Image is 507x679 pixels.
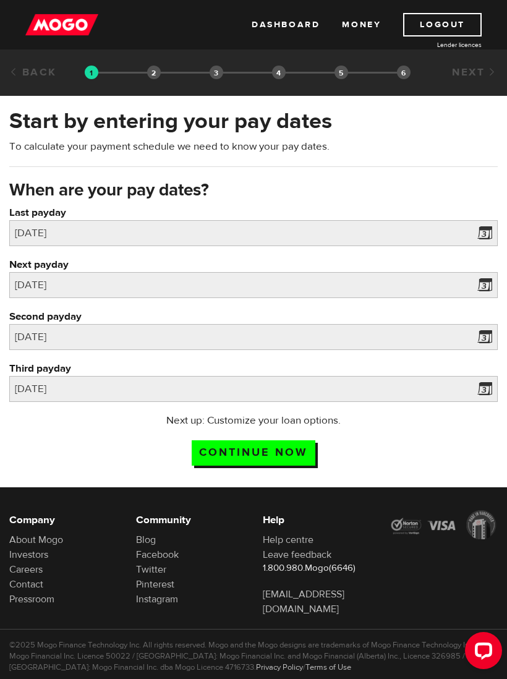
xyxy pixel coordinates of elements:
h6: Company [9,513,117,527]
a: Money [342,13,381,36]
h6: Help [263,513,371,527]
a: Privacy Policy [256,662,303,672]
h3: When are your pay dates? [9,181,498,200]
a: Back [9,66,57,79]
p: Next up: Customize your loan options. [9,413,498,428]
a: Terms of Use [305,662,351,672]
img: legal-icons-92a2ffecb4d32d839781d1b4e4802d7b.png [390,510,498,539]
a: About Mogo [9,534,63,546]
h2: Start by entering your pay dates [9,108,498,134]
a: Twitter [136,563,166,576]
p: ©2025 Mogo Finance Technology Inc. All rights reserved. Mogo and the Mogo designs are trademarks ... [9,639,498,673]
label: Next payday [9,257,498,272]
label: Last payday [9,205,498,220]
a: Next [452,66,498,79]
a: Dashboard [252,13,320,36]
p: To calculate your payment schedule we need to know your pay dates. [9,139,498,154]
a: [EMAIL_ADDRESS][DOMAIN_NAME] [263,588,344,615]
label: Third payday [9,361,498,376]
iframe: LiveChat chat widget [455,627,507,679]
a: Lender licences [389,40,482,49]
a: Pinterest [136,578,174,591]
a: Contact [9,578,43,591]
img: transparent-188c492fd9eaac0f573672f40bb141c2.gif [85,66,98,79]
a: Instagram [136,593,178,605]
p: 1.800.980.Mogo(6646) [263,562,371,574]
a: Leave feedback [263,549,331,561]
a: Careers [9,563,43,576]
a: Help centre [263,534,313,546]
label: Second payday [9,309,498,324]
h6: Community [136,513,244,527]
a: Facebook [136,549,179,561]
a: Pressroom [9,593,54,605]
img: mogo_logo-11ee424be714fa7cbb0f0f49df9e16ec.png [25,13,98,36]
a: Blog [136,534,156,546]
a: Investors [9,549,48,561]
a: Logout [403,13,482,36]
input: Continue now [192,440,315,466]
